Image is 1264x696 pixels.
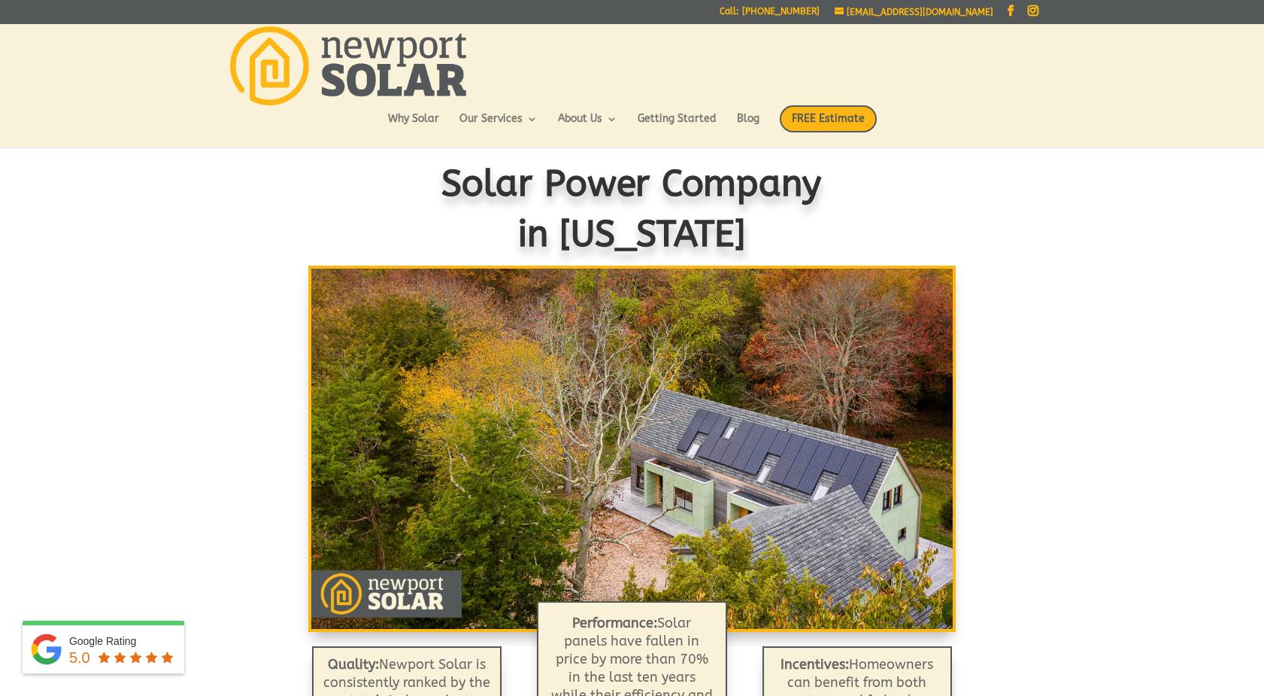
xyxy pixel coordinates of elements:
a: [EMAIL_ADDRESS][DOMAIN_NAME] [835,7,993,17]
a: Getting Started [638,114,717,139]
a: Why Solar [388,114,439,139]
strong: Incentives: [781,656,849,673]
a: About Us [558,114,617,139]
img: Newport Solar | Solar Energy Optimized. [230,26,466,105]
a: FREE Estimate [780,105,877,147]
span: FREE Estimate [780,105,877,132]
div: Google Rating [69,634,177,649]
b: Performance: [572,615,657,631]
a: Our Services [459,114,538,139]
span: 5.0 [69,649,90,666]
a: Blog [737,114,759,139]
img: Solar Modules: Roof Mounted [311,269,952,629]
strong: Quality: [328,656,379,673]
span: Solar Power Company in [US_STATE] [442,163,823,256]
a: Call: [PHONE_NUMBER] [720,7,820,23]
